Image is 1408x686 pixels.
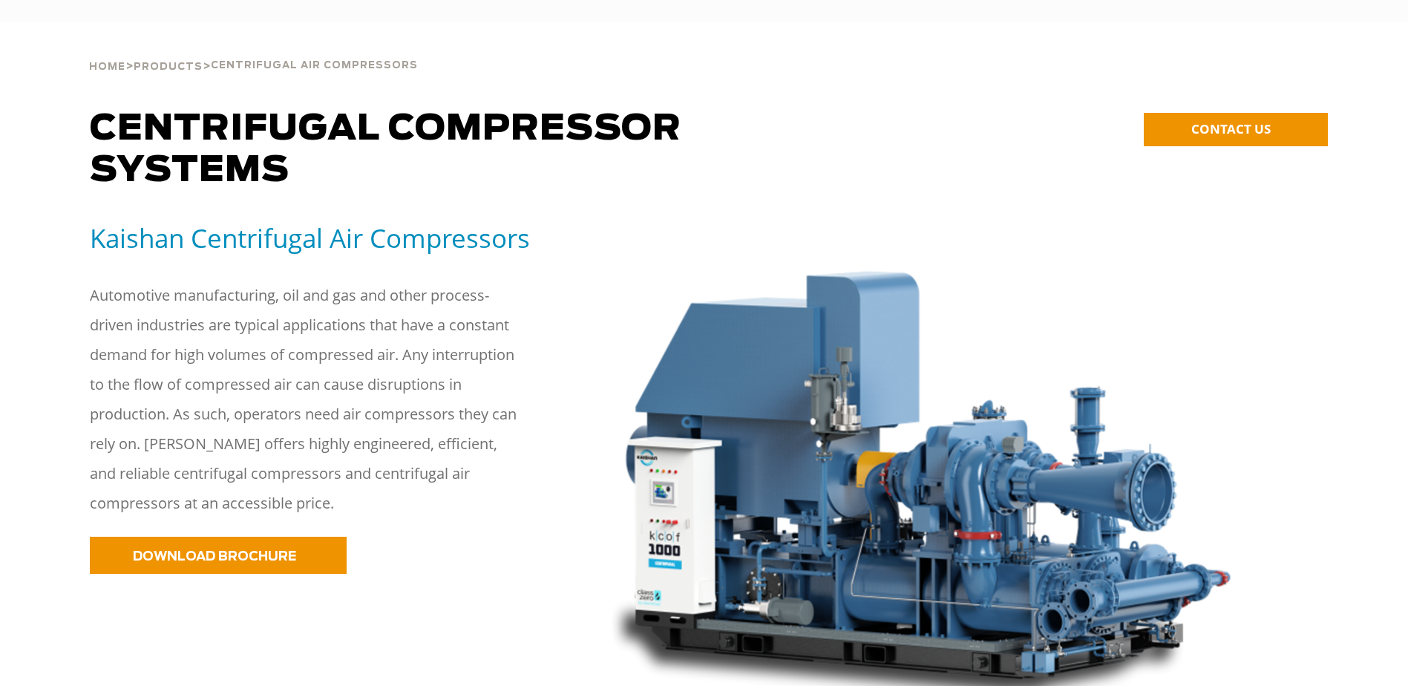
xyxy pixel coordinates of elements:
span: Centrifugal Compressor Systems [90,111,681,189]
a: Products [134,59,203,73]
span: DOWNLOAD BROCHURE [133,550,296,563]
a: DOWNLOAD BROCHURE [90,537,347,574]
p: Automotive manufacturing, oil and gas and other process-driven industries are typical application... [90,281,520,518]
span: CONTACT US [1191,120,1271,137]
div: > > [89,22,418,79]
span: Centrifugal Air Compressors [211,61,418,71]
span: Products [134,62,203,72]
h5: Kaishan Centrifugal Air Compressors [90,221,571,255]
a: CONTACT US [1144,113,1328,146]
a: Home [89,59,125,73]
span: Home [89,62,125,72]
